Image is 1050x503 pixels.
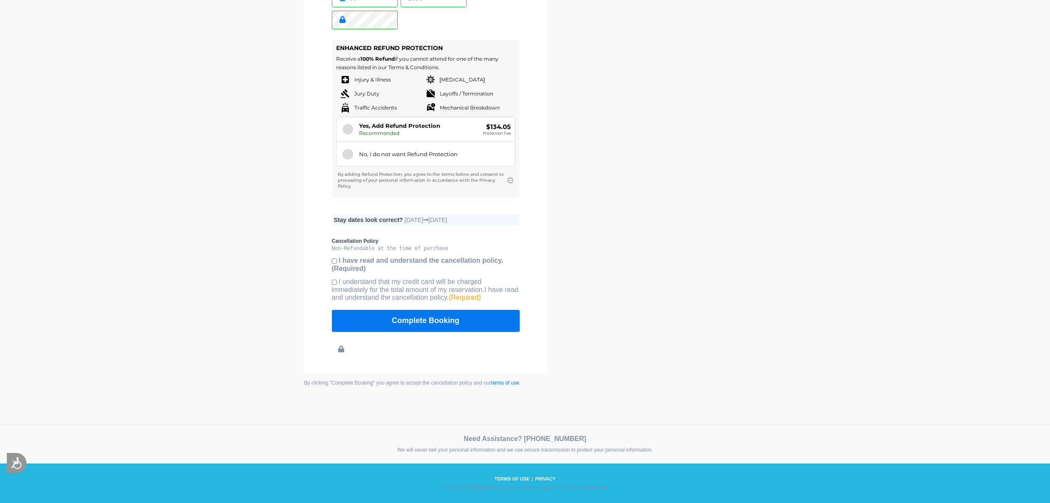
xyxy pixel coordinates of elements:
[332,245,520,251] pre: Non-Refundable at the time of purchase
[332,265,366,272] span: (Required)
[332,257,504,272] b: I have read and understand the cancellation policy.
[332,278,518,301] label: I have read and understand the cancellation policy.
[332,259,337,264] input: I have read and understand the cancellation policy.(Required)
[296,447,755,453] div: We will never sell your personal information and we use secure transmission to protect your perso...
[313,476,738,490] div: |
[304,380,547,386] small: By clicking "Complete Booking" you agree to accept the cancellation policy and our .
[332,310,520,332] button: Complete Booking
[319,485,731,490] small: Copyright © [DATE]-[DATE] Lexyl Travel Technologies, LLC. All Rights Reserved.
[332,280,337,285] input: I understand that my credit card will be charged immediately for the total amount of my reservati...
[334,216,403,223] b: Stay dates look correct?
[296,435,755,443] div: Need Assistance? [PHONE_NUMBER]
[533,476,558,481] a: Privacy
[449,294,481,301] span: (Required)
[491,380,519,386] a: terms of use
[332,238,520,244] b: Cancellation Policy
[492,476,532,481] a: Terms of Use
[405,216,447,223] span: [DATE] [DATE]
[332,278,484,293] span: I understand that my credit card will be charged immediately for the total amount of my reservation.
